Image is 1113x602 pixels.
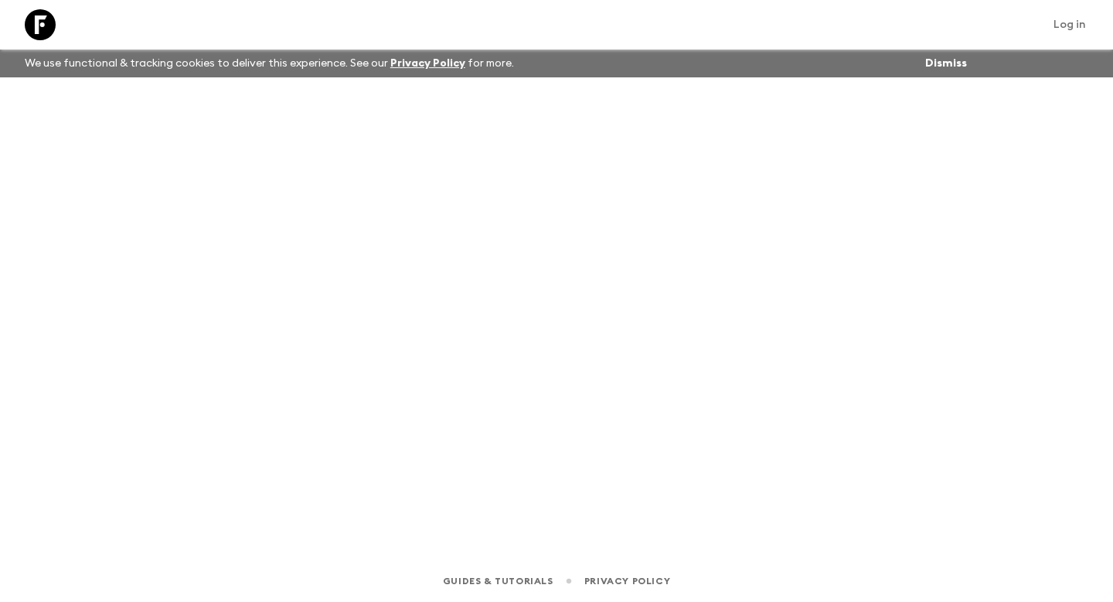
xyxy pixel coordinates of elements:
p: We use functional & tracking cookies to deliver this experience. See our for more. [19,50,520,77]
a: Privacy Policy [584,573,670,590]
a: Privacy Policy [390,58,465,69]
button: Dismiss [921,53,971,74]
a: Guides & Tutorials [443,573,553,590]
a: Log in [1045,14,1094,36]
